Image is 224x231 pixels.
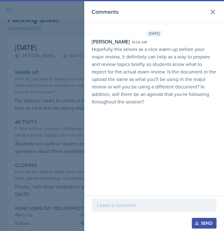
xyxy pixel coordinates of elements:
h2: Comments [92,8,119,16]
button: Send [192,218,217,228]
div: 10:04 am [132,39,147,45]
div: Send [196,221,212,226]
div: [PERSON_NAME] [92,38,130,45]
p: Hopefully this serves as a nice warm-up before your major review, it definitely can help as a way... [92,45,217,105]
span: [DATE] [146,30,163,37]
